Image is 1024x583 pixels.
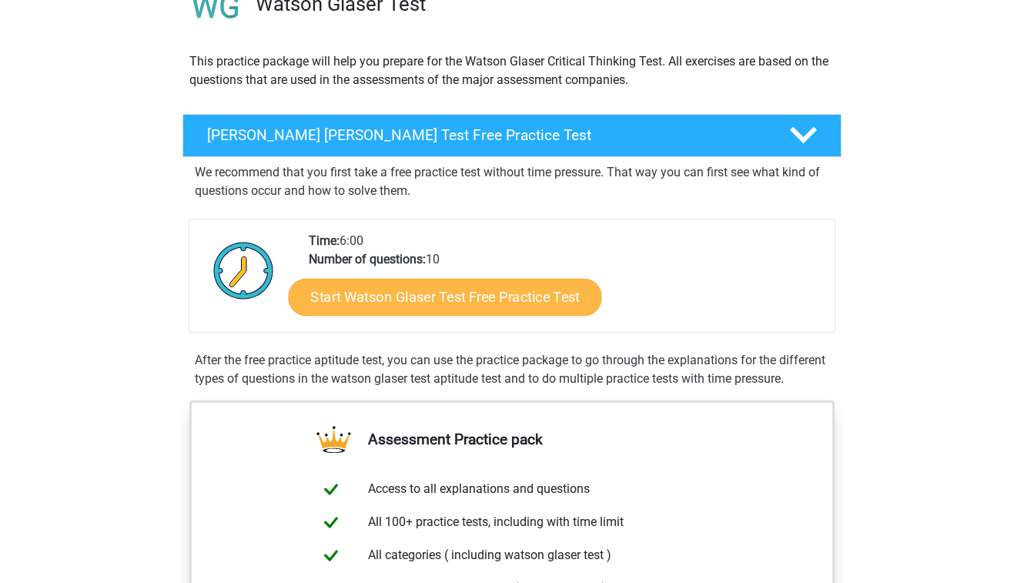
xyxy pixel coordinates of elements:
p: We recommend that you first take a free practice test without time pressure. That way you can fir... [195,163,829,200]
a: Start Watson Glaser Test Free Practice Test [289,279,602,316]
a: [PERSON_NAME] [PERSON_NAME] Test Free Practice Test [176,114,848,157]
p: This practice package will help you prepare for the Watson Glaser Critical Thinking Test. All exe... [189,52,835,89]
b: Number of questions: [309,252,426,266]
div: After the free practice aptitude test, you can use the practice package to go through the explana... [189,351,835,388]
img: Clock [205,232,283,309]
h4: [PERSON_NAME] [PERSON_NAME] Test Free Practice Test [207,126,765,144]
b: Time: [309,233,340,248]
div: 6:00 10 [297,232,834,332]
